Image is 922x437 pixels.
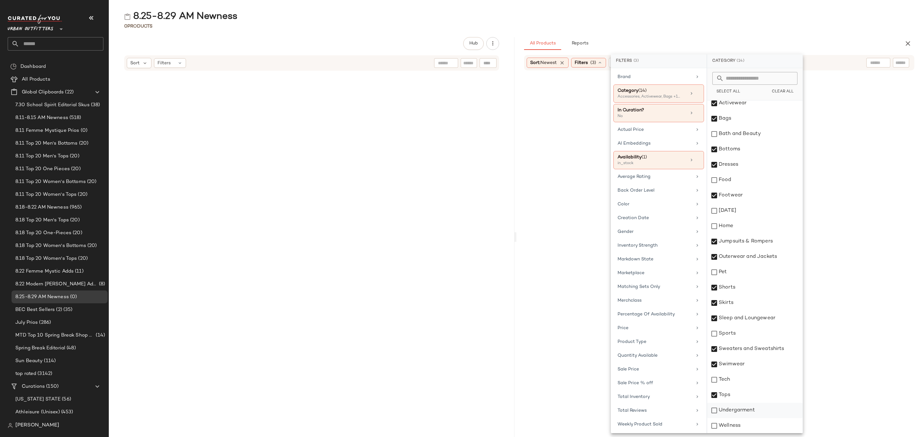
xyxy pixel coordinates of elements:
span: Urban Outfitters [8,22,53,33]
span: (14) [94,332,105,339]
div: Price [618,325,692,331]
span: [US_STATE] STATE [15,396,61,403]
div: Gender [618,228,692,235]
div: Products [124,23,152,30]
span: 8.22 Modern [PERSON_NAME] Adds [15,281,98,288]
span: Dashboard [20,63,46,70]
button: Reset [609,58,629,68]
span: (20) [71,229,82,237]
img: svg%3e [8,423,13,428]
div: Sale Price [618,366,692,373]
span: (150) [45,383,59,390]
div: Product Type [618,338,692,345]
div: Markdown State [618,256,692,263]
span: (20) [69,217,80,224]
span: 8.11 Top 20 Women's Tops [15,191,77,198]
span: (38) [90,101,100,109]
button: Clear All [768,87,797,96]
span: Spring Break Editorial [15,345,65,352]
span: 8.18 Top 20 Men's Tops [15,217,69,224]
span: Athleisure (Unisex) [15,409,60,416]
span: (56) [61,396,71,403]
span: (35) [62,306,73,314]
div: Percentage Of Availability [618,311,692,318]
span: 8.11 Top 20 One Pieces [15,165,70,173]
span: All Products [530,41,556,46]
span: 8.11-8.15 AM Newness [15,114,68,122]
span: Sort [130,60,140,67]
span: Sun Beauty [15,357,43,365]
span: (0) [79,127,87,134]
span: top rated [15,370,36,377]
span: 8.11 Femme Mystique Prios [15,127,79,134]
div: Total Inventory [618,393,692,400]
div: Brand [618,74,692,80]
span: Filters [575,60,588,66]
span: (3142) [36,370,52,377]
span: (20) [77,255,88,262]
span: Reports [571,41,588,46]
span: Newest [540,60,557,65]
span: 8.18-8.22 AM Newness [15,204,69,211]
span: (453) [60,409,73,416]
span: BEC Best Sellers (2) [15,306,62,314]
span: (20) [70,165,81,173]
div: Matching Sets Only [618,283,692,290]
span: (3) [634,58,639,64]
span: (20) [86,242,97,250]
span: MTD Top 10 Spring Break Shop 4.1 [15,332,94,339]
div: Color [618,201,692,208]
span: (11) [74,268,84,275]
span: Select All [716,90,740,94]
button: Hub [463,37,484,50]
div: in_stock [618,161,682,166]
div: Availability [618,154,686,161]
span: (20) [86,178,97,186]
div: 8.25-8.29 AM Newness [124,10,238,23]
div: Inventory Strength [618,242,692,249]
span: 8.18 Top 20 Women's Bottoms [15,242,86,250]
div: Filters [611,54,707,68]
span: 8.11 Top 20 Women's Bottoms [15,178,86,186]
span: (20) [78,140,89,147]
span: (8) [98,281,105,288]
div: Merchclass [618,297,692,304]
span: (14) [737,58,744,64]
button: Select All [712,87,744,96]
span: All Products [22,76,50,83]
span: (286) [38,319,51,326]
span: 8.11 Top 20 Men's Tops [15,153,69,160]
span: 8.22 Femme Mystic Adds [15,268,74,275]
span: (1) [642,155,647,160]
span: (20) [77,191,87,198]
span: (20) [69,153,79,160]
span: Curations [22,383,45,390]
span: 8.11 Top 20 Men's Bottoms [15,140,78,147]
div: Quantity Available [618,352,692,359]
span: 0 [124,24,127,29]
div: Average Rating [618,173,692,180]
div: Category [707,54,803,68]
span: (3) [590,60,596,66]
div: Total Reviews [618,407,692,414]
span: (0) [69,293,77,301]
div: Sale Price % off [618,380,692,386]
img: svg%3e [124,13,131,20]
span: Clear All [772,90,794,94]
span: 7.30 School Spirit Editorial Skus [15,101,90,109]
span: (518) [68,114,81,122]
span: July Prios [15,319,38,326]
div: Actual Price [618,126,692,133]
span: (14) [638,88,647,93]
div: Weekly Product Sold [618,421,692,428]
span: 8.18 Top 20 One-Pieces [15,229,71,237]
span: (965) [69,204,82,211]
div: Back Order Level [618,187,692,194]
div: Marketplace [618,270,692,276]
span: 8.25-8.29 AM Newness [15,293,69,301]
div: Accessories, Activewear, Bags +11 more [618,94,682,100]
span: Filters [158,60,171,67]
span: [PERSON_NAME] [15,422,59,429]
span: (22) [64,89,74,96]
div: AI Embeddings [618,140,692,147]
